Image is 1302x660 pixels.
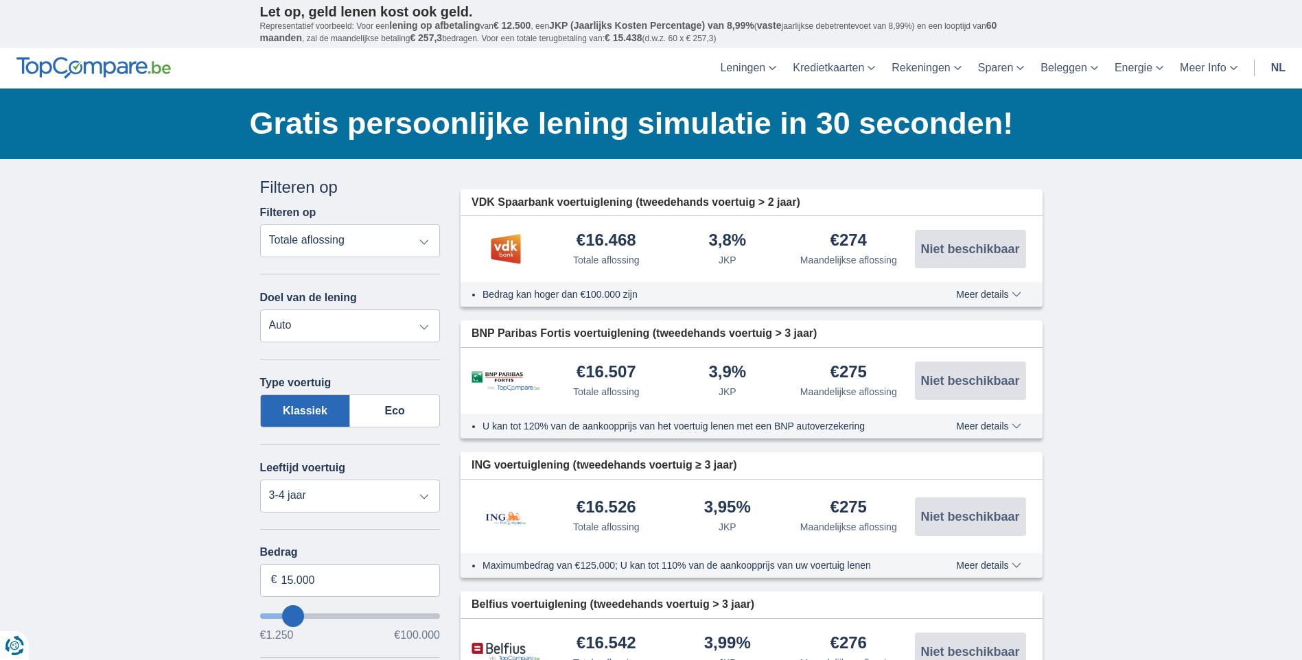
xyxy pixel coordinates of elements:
label: Type voertuig [260,377,332,389]
div: €16.542 [577,635,636,653]
label: Filteren op [260,207,316,219]
a: Kredietkaarten [784,48,883,89]
span: VDK Spaarbank voertuiglening (tweedehands voertuig > 2 jaar) [472,195,800,211]
button: Meer details [946,421,1031,432]
img: product.pl.alt BNP Paribas Fortis [472,371,540,391]
a: Rekeningen [883,48,969,89]
span: Niet beschikbaar [920,243,1019,255]
span: €1.250 [260,630,294,641]
button: Meer details [946,560,1031,571]
div: Filteren op [260,176,441,199]
div: €16.507 [577,364,636,382]
p: Representatief voorbeeld: Voor een van , een ( jaarlijkse debetrentevoet van 8,99%) en een loopti... [260,20,1043,45]
span: lening op afbetaling [389,20,480,31]
div: Totale aflossing [573,385,640,399]
div: Totale aflossing [573,520,640,534]
div: JKP [719,385,736,399]
span: Belfius voertuiglening (tweedehands voertuig > 3 jaar) [472,597,754,613]
div: Totale aflossing [573,253,640,267]
span: JKP (Jaarlijks Kosten Percentage) van 8,99% [549,20,754,31]
a: Leningen [712,48,784,89]
span: Meer details [956,561,1021,570]
div: 3,99% [704,635,751,653]
div: JKP [719,520,736,534]
label: Doel van de lening [260,292,357,304]
button: Niet beschikbaar [915,230,1026,268]
span: Niet beschikbaar [920,375,1019,387]
span: € [271,572,277,588]
a: Sparen [970,48,1033,89]
p: Let op, geld lenen kost ook geld. [260,3,1043,20]
li: Maximumbedrag van €125.000; U kan tot 110% van de aankoopprijs van uw voertuig lenen [483,558,906,572]
div: €16.468 [577,232,636,250]
span: Niet beschikbaar [920,510,1019,523]
div: €275 [830,364,867,382]
li: U kan tot 120% van de aankoopprijs van het voertuig lenen met een BNP autoverzekering [483,419,906,433]
h1: Gratis persoonlijke lening simulatie in 30 seconden! [250,102,1043,145]
label: Bedrag [260,546,441,558]
span: € 15.438 [605,32,642,43]
div: €16.526 [577,499,636,517]
label: Klassiek [260,394,351,427]
div: 3,95% [704,499,751,517]
a: Meer Info [1172,48,1246,89]
div: Maandelijkse aflossing [800,385,897,399]
div: Maandelijkse aflossing [800,520,897,534]
label: Eco [350,394,440,427]
span: BNP Paribas Fortis voertuiglening (tweedehands voertuig > 3 jaar) [472,326,817,342]
img: TopCompare [16,57,171,79]
a: Energie [1106,48,1172,89]
a: Beleggen [1032,48,1106,89]
div: 3,8% [708,232,746,250]
span: Meer details [956,290,1021,299]
button: Niet beschikbaar [915,497,1026,536]
div: €274 [830,232,867,250]
div: €276 [830,635,867,653]
span: vaste [757,20,782,31]
span: Niet beschikbaar [920,646,1019,658]
button: Niet beschikbaar [915,362,1026,400]
span: € 257,3 [410,32,442,43]
span: Meer details [956,421,1021,431]
div: €275 [830,499,867,517]
div: 3,9% [708,364,746,382]
span: ING voertuiglening (tweedehands voertuig ≥ 3 jaar) [472,458,737,473]
a: nl [1263,48,1294,89]
div: Maandelijkse aflossing [800,253,897,267]
img: product.pl.alt VDK bank [472,232,540,266]
span: €100.000 [394,630,440,641]
label: Leeftijd voertuig [260,462,345,474]
div: JKP [719,253,736,267]
span: 60 maanden [260,20,997,43]
li: Bedrag kan hoger dan €100.000 zijn [483,287,906,301]
input: wantToBorrow [260,613,441,619]
img: product.pl.alt ING [472,493,540,539]
button: Meer details [946,289,1031,300]
span: € 12.500 [493,20,531,31]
